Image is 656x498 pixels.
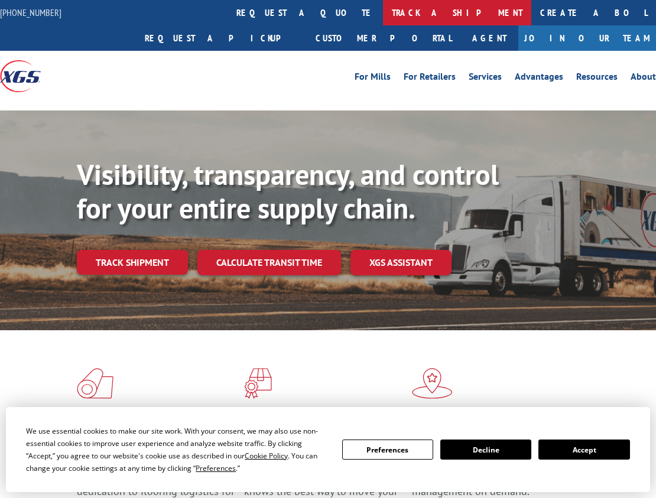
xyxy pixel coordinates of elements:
a: XGS ASSISTANT [350,250,452,275]
div: We use essential cookies to make our site work. With your consent, we may also use non-essential ... [26,425,327,474]
button: Accept [538,440,629,460]
img: xgs-icon-total-supply-chain-intelligence-red [77,368,113,399]
a: Services [469,72,502,85]
img: xgs-icon-flagship-distribution-model-red [412,368,453,399]
span: Cookie Policy [245,451,288,461]
a: Track shipment [77,250,188,275]
a: Calculate transit time [197,250,341,275]
a: Join Our Team [518,25,656,51]
a: Advantages [515,72,563,85]
span: Preferences [196,463,236,473]
a: Request a pickup [136,25,307,51]
a: For Retailers [404,72,456,85]
a: Resources [576,72,618,85]
button: Preferences [342,440,433,460]
img: xgs-icon-focused-on-flooring-red [244,368,272,399]
b: Visibility, transparency, and control for your entire supply chain. [77,156,499,227]
button: Decline [440,440,531,460]
a: Customer Portal [307,25,460,51]
div: Cookie Consent Prompt [6,407,650,492]
a: For Mills [355,72,391,85]
a: Agent [460,25,518,51]
a: About [631,72,656,85]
